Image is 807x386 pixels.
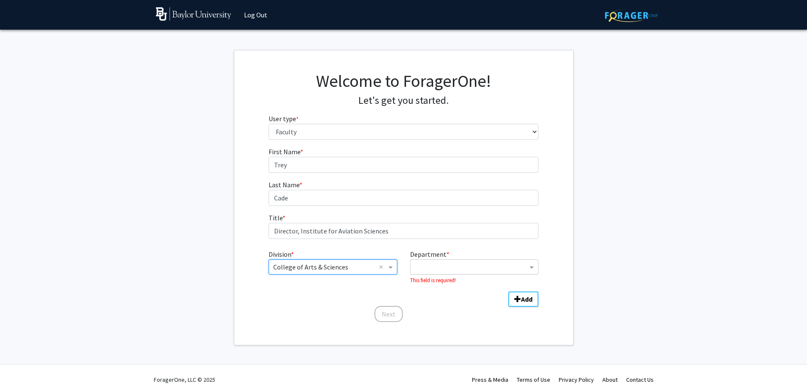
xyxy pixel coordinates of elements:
[410,277,456,283] small: This field is required!
[472,376,508,383] a: Press & Media
[521,295,532,303] b: Add
[156,7,232,21] img: Baylor University Logo
[269,114,299,124] label: User type
[508,292,538,307] button: Add Division/Department
[404,249,545,285] div: Department
[269,214,283,222] span: Title
[379,262,386,272] span: Clear all
[517,376,550,383] a: Terms of Use
[269,147,300,156] span: First Name
[602,376,618,383] a: About
[269,71,538,91] h1: Welcome to ForagerOne!
[559,376,594,383] a: Privacy Policy
[269,94,538,107] h4: Let's get you started.
[269,259,397,275] ng-select: Division
[410,259,538,275] ng-select: Department
[605,9,658,22] img: ForagerOne Logo
[262,249,403,285] div: Division
[269,181,300,189] span: Last Name
[6,348,36,380] iframe: Chat
[374,306,403,322] button: Next
[626,376,654,383] a: Contact Us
